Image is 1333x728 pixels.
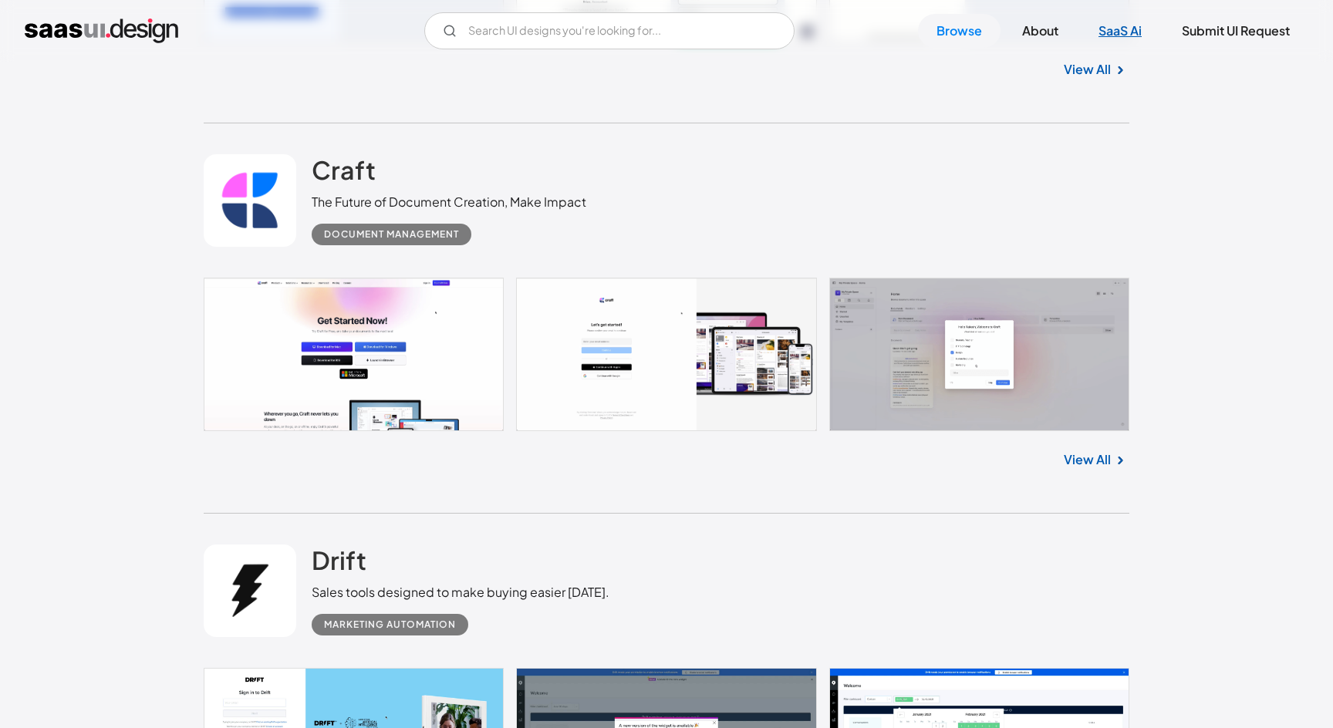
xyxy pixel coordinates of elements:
[1004,14,1077,48] a: About
[312,583,609,602] div: Sales tools designed to make buying easier [DATE].
[324,225,459,244] div: Document Management
[1080,14,1160,48] a: SaaS Ai
[324,615,456,634] div: Marketing Automation
[1163,14,1308,48] a: Submit UI Request
[25,19,178,43] a: home
[1064,450,1111,469] a: View All
[918,14,1001,48] a: Browse
[424,12,795,49] input: Search UI designs you're looking for...
[312,544,366,583] a: Drift
[312,544,366,575] h2: Drift
[424,12,795,49] form: Email Form
[312,154,376,193] a: Craft
[1064,60,1111,79] a: View All
[312,193,586,211] div: The Future of Document Creation, Make Impact
[312,154,376,185] h2: Craft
